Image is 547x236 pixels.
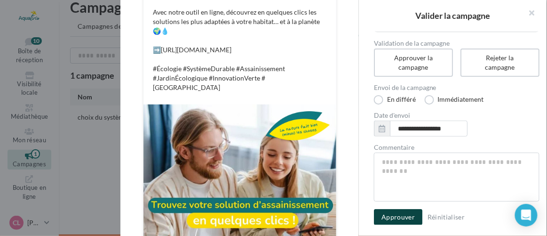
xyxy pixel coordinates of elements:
button: Approuver [374,209,422,225]
button: Réinitialiser [424,212,469,223]
label: Validation de la campagne [374,40,539,47]
div: Rejeter la campagne [472,53,528,72]
div: Open Intercom Messenger [515,204,538,227]
label: Envoi de la campagne [374,84,539,91]
label: Commentaire [374,144,539,151]
label: En différé [374,95,416,105]
h2: Valider la campagne [374,11,532,20]
label: Date d'envoi [374,112,539,119]
div: Approuver la campagne [385,53,442,72]
label: Immédiatement [425,95,484,105]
